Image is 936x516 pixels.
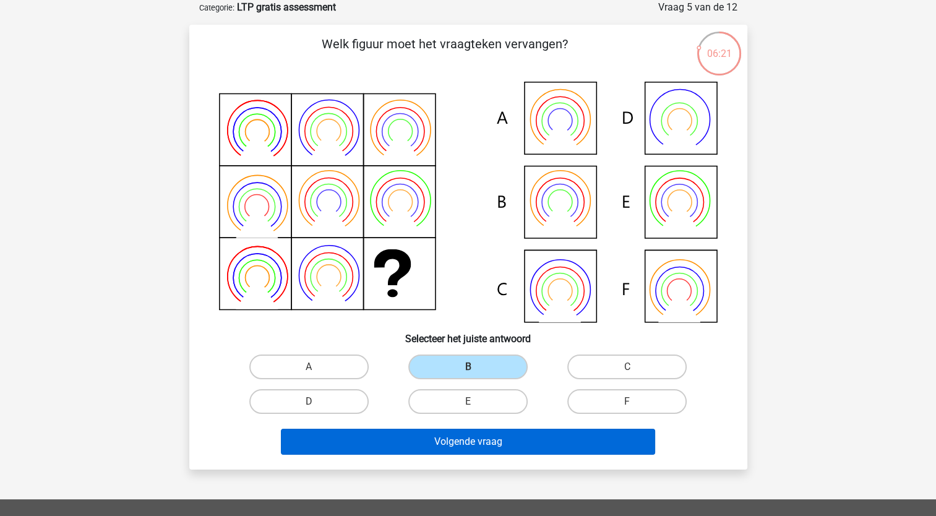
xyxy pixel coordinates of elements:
h6: Selecteer het juiste antwoord [209,323,728,345]
label: B [408,355,528,379]
label: F [567,389,687,414]
label: E [408,389,528,414]
label: A [249,355,369,379]
p: Welk figuur moet het vraagteken vervangen? [209,35,681,72]
div: 06:21 [696,30,742,61]
label: D [249,389,369,414]
label: C [567,355,687,379]
button: Volgende vraag [281,429,655,455]
strong: LTP gratis assessment [237,1,336,13]
small: Categorie: [199,3,234,12]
